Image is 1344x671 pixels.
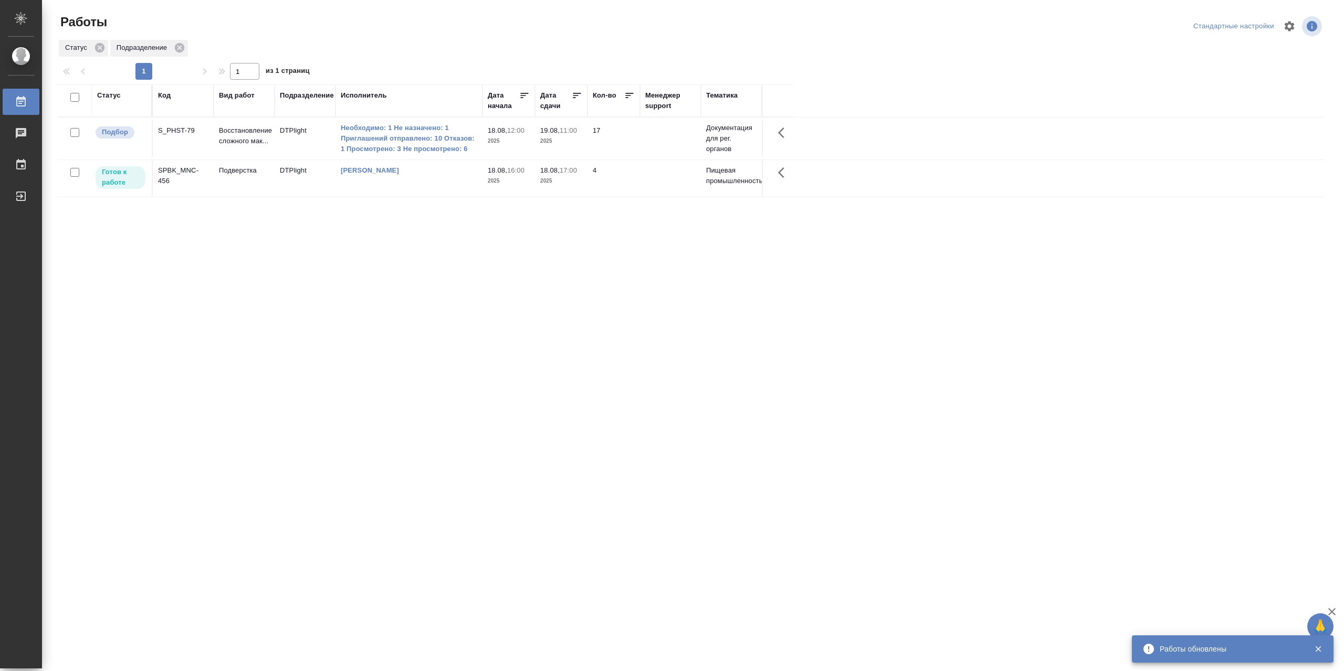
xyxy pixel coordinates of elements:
[1311,615,1329,637] span: 🙏
[275,160,335,197] td: DTPlight
[488,166,507,174] p: 18.08,
[58,14,107,30] span: Работы
[488,90,519,111] div: Дата начала
[587,120,640,157] td: 17
[219,125,269,146] p: Восстановление сложного мак...
[341,166,399,174] a: [PERSON_NAME]
[158,165,208,186] div: SPBK_MNC-456
[117,42,171,53] p: Подразделение
[772,160,797,185] button: Здесь прячутся важные кнопки
[488,126,507,134] p: 18.08,
[488,176,530,186] p: 2025
[488,136,530,146] p: 2025
[1307,613,1333,640] button: 🙏
[706,165,757,186] p: Пищевая промышленность
[540,176,582,186] p: 2025
[772,120,797,145] button: Здесь прячутся важные кнопки
[1302,16,1324,36] span: Посмотреть информацию
[645,90,696,111] div: Менеджер support
[59,40,108,57] div: Статус
[1191,18,1277,35] div: split button
[507,126,524,134] p: 12:00
[219,90,255,101] div: Вид работ
[94,165,146,190] div: Исполнитель может приступить к работе
[280,90,334,101] div: Подразделение
[219,165,269,176] p: Подверстка
[275,120,335,157] td: DTPlight
[341,123,477,154] a: Необходимо: 1 Не назначено: 1 Приглашений отправлено: 10 Отказов: 1 Просмотрено: 3 Не просмотрено: 6
[593,90,616,101] div: Кол-во
[1307,644,1329,654] button: Закрыть
[540,90,572,111] div: Дата сдачи
[507,166,524,174] p: 16:00
[158,90,171,101] div: Код
[266,65,310,80] span: из 1 страниц
[706,123,757,154] p: Документация для рег. органов
[540,136,582,146] p: 2025
[1160,644,1298,654] div: Работы обновлены
[560,166,577,174] p: 17:00
[540,166,560,174] p: 18.08,
[65,42,91,53] p: Статус
[1277,14,1302,39] span: Настроить таблицу
[706,90,738,101] div: Тематика
[560,126,577,134] p: 11:00
[110,40,188,57] div: Подразделение
[97,90,121,101] div: Статус
[540,126,560,134] p: 19.08,
[102,167,139,188] p: Готов к работе
[102,127,128,137] p: Подбор
[341,90,387,101] div: Исполнитель
[587,160,640,197] td: 4
[158,125,208,136] div: S_PHST-79
[94,125,146,140] div: Можно подбирать исполнителей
